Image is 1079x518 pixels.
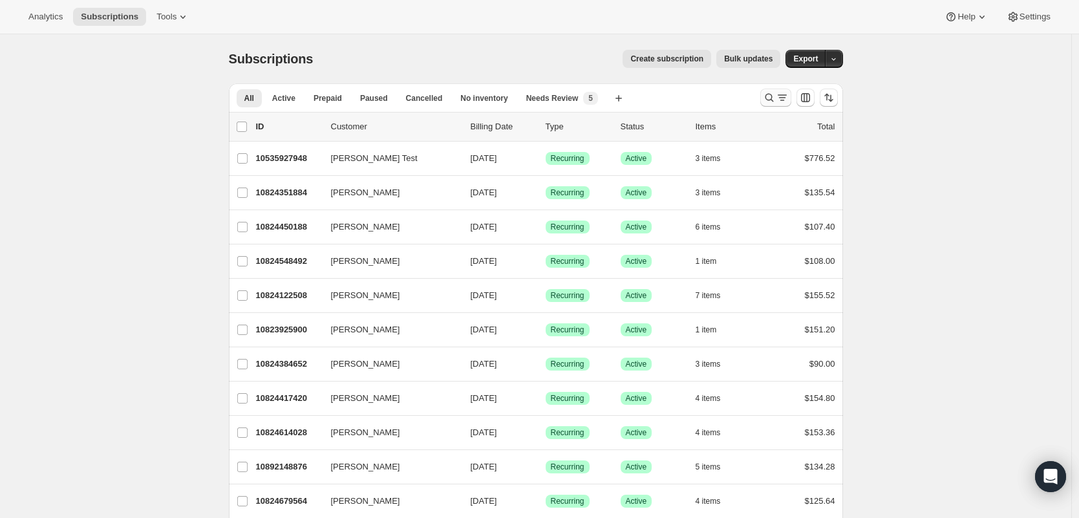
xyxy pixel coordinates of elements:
p: Customer [331,120,460,133]
div: 10824384652[PERSON_NAME][DATE]SuccessRecurringSuccessActive3 items$90.00 [256,355,835,373]
span: [DATE] [471,153,497,163]
button: [PERSON_NAME] [323,388,453,409]
button: Export [785,50,826,68]
span: [DATE] [471,188,497,197]
span: Cancelled [406,93,443,103]
span: Active [626,222,647,232]
span: [DATE] [471,462,497,471]
button: [PERSON_NAME] [323,354,453,374]
span: Active [626,462,647,472]
span: 3 items [696,153,721,164]
span: Active [626,393,647,404]
div: 10892148876[PERSON_NAME][DATE]SuccessRecurringSuccessActive5 items$134.28 [256,458,835,476]
span: Subscriptions [81,12,138,22]
span: Active [626,359,647,369]
span: [DATE] [471,222,497,232]
button: [PERSON_NAME] [323,251,453,272]
button: 1 item [696,321,731,339]
button: [PERSON_NAME] [323,319,453,340]
p: 10824122508 [256,289,321,302]
span: Subscriptions [229,52,314,66]
button: Settings [999,8,1058,26]
button: [PERSON_NAME] [323,285,453,306]
span: [DATE] [471,427,497,437]
span: $151.20 [805,325,835,334]
p: 10824679564 [256,495,321,508]
span: [DATE] [471,393,497,403]
span: Bulk updates [724,54,773,64]
span: $107.40 [805,222,835,232]
span: [PERSON_NAME] [331,426,400,439]
span: Recurring [551,325,584,335]
button: 3 items [696,355,735,373]
button: Help [937,8,996,26]
button: Customize table column order and visibility [796,89,815,107]
span: [PERSON_NAME] [331,289,400,302]
span: Recurring [551,462,584,472]
button: [PERSON_NAME] [323,491,453,512]
button: [PERSON_NAME] [323,457,453,477]
span: Export [793,54,818,64]
span: 4 items [696,496,721,506]
div: Open Intercom Messenger [1035,461,1066,492]
button: 3 items [696,184,735,202]
button: Tools [149,8,197,26]
span: Active [626,496,647,506]
div: 10824351884[PERSON_NAME][DATE]SuccessRecurringSuccessActive3 items$135.54 [256,184,835,202]
span: [DATE] [471,256,497,266]
span: Recurring [551,222,584,232]
span: $154.80 [805,393,835,403]
button: 3 items [696,149,735,167]
span: $134.28 [805,462,835,471]
span: [PERSON_NAME] [331,186,400,199]
span: $108.00 [805,256,835,266]
span: Recurring [551,153,584,164]
button: Sort the results [820,89,838,107]
p: ID [256,120,321,133]
span: $776.52 [805,153,835,163]
p: 10823925900 [256,323,321,336]
button: Analytics [21,8,70,26]
div: 10824548492[PERSON_NAME][DATE]SuccessRecurringSuccessActive1 item$108.00 [256,252,835,270]
span: 4 items [696,427,721,438]
p: Status [621,120,685,133]
button: 5 items [696,458,735,476]
span: Active [626,256,647,266]
span: [DATE] [471,325,497,334]
p: 10824384652 [256,358,321,371]
span: [PERSON_NAME] [331,460,400,473]
button: [PERSON_NAME] [323,422,453,443]
span: 4 items [696,393,721,404]
span: 5 items [696,462,721,472]
button: Bulk updates [716,50,780,68]
span: 6 items [696,222,721,232]
span: [PERSON_NAME] Test [331,152,418,165]
span: Create subscription [630,54,703,64]
div: 10823925900[PERSON_NAME][DATE]SuccessRecurringSuccessActive1 item$151.20 [256,321,835,339]
span: Active [626,427,647,438]
span: [PERSON_NAME] [331,358,400,371]
p: Total [817,120,835,133]
span: All [244,93,254,103]
span: $90.00 [809,359,835,369]
button: 4 items [696,389,735,407]
span: 1 item [696,256,717,266]
span: 3 items [696,188,721,198]
div: 10824122508[PERSON_NAME][DATE]SuccessRecurringSuccessActive7 items$155.52 [256,286,835,305]
button: [PERSON_NAME] Test [323,148,453,169]
div: Type [546,120,610,133]
span: Paused [360,93,388,103]
button: 1 item [696,252,731,270]
p: 10824450188 [256,221,321,233]
span: Active [626,290,647,301]
span: [PERSON_NAME] [331,392,400,405]
span: 5 [588,93,593,103]
p: 10824614028 [256,426,321,439]
p: 10824548492 [256,255,321,268]
button: [PERSON_NAME] [323,182,453,203]
div: 10824614028[PERSON_NAME][DATE]SuccessRecurringSuccessActive4 items$153.36 [256,424,835,442]
span: [DATE] [471,359,497,369]
button: 4 items [696,492,735,510]
button: Create subscription [623,50,711,68]
span: Recurring [551,427,584,438]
